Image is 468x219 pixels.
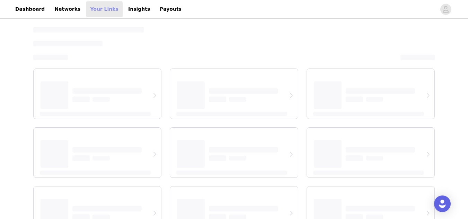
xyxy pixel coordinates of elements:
a: Payouts [156,1,186,17]
div: avatar [442,4,449,15]
a: Insights [124,1,154,17]
div: Open Intercom Messenger [434,195,451,212]
a: Dashboard [11,1,49,17]
a: Networks [50,1,85,17]
a: Your Links [86,1,123,17]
